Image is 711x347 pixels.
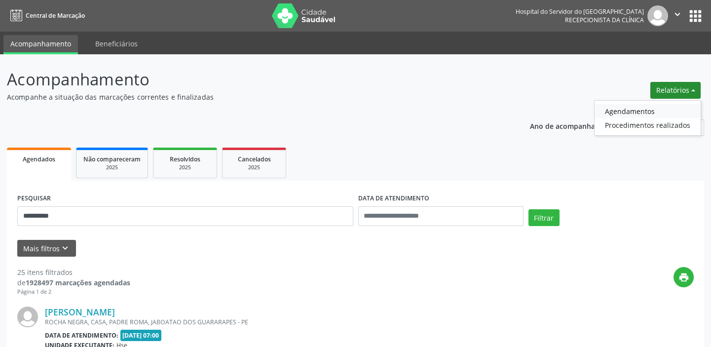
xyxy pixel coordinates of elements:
span: Central de Marcação [26,11,85,20]
span: Agendados [23,155,55,163]
span: Não compareceram [83,155,141,163]
strong: 1928497 marcações agendadas [26,278,130,287]
a: Procedimentos realizados [595,118,701,132]
a: [PERSON_NAME] [45,307,115,317]
div: de [17,277,130,288]
div: 2025 [83,164,141,171]
div: Hospital do Servidor do [GEOGRAPHIC_DATA] [516,7,644,16]
ul: Relatórios [594,100,701,136]
i:  [672,9,683,20]
a: Agendamentos [595,104,701,118]
span: Recepcionista da clínica [565,16,644,24]
img: img [647,5,668,26]
div: 25 itens filtrados [17,267,130,277]
span: Cancelados [238,155,271,163]
button: apps [687,7,704,25]
button: Relatórios [650,82,701,99]
div: ROCHA NEGRA, CASA, PADRE ROMA, JABOATAO DOS GUARARAPES - PE [45,318,546,326]
label: DATA DE ATENDIMENTO [358,191,429,206]
p: Ano de acompanhamento [530,119,617,132]
button:  [668,5,687,26]
div: 2025 [229,164,279,171]
b: Data de atendimento: [45,331,118,340]
button: Filtrar [528,209,560,226]
button: print [674,267,694,287]
a: Beneficiários [88,35,145,52]
a: Acompanhamento [3,35,78,54]
label: PESQUISAR [17,191,51,206]
i: print [678,272,689,283]
span: Resolvidos [170,155,200,163]
img: img [17,307,38,327]
p: Acompanhe a situação das marcações correntes e finalizadas [7,92,495,102]
div: Página 1 de 2 [17,288,130,296]
p: Acompanhamento [7,67,495,92]
a: Central de Marcação [7,7,85,24]
span: [DATE] 07:00 [120,330,162,341]
button: Mais filtroskeyboard_arrow_down [17,240,76,257]
div: 2025 [160,164,210,171]
i: keyboard_arrow_down [60,243,71,254]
